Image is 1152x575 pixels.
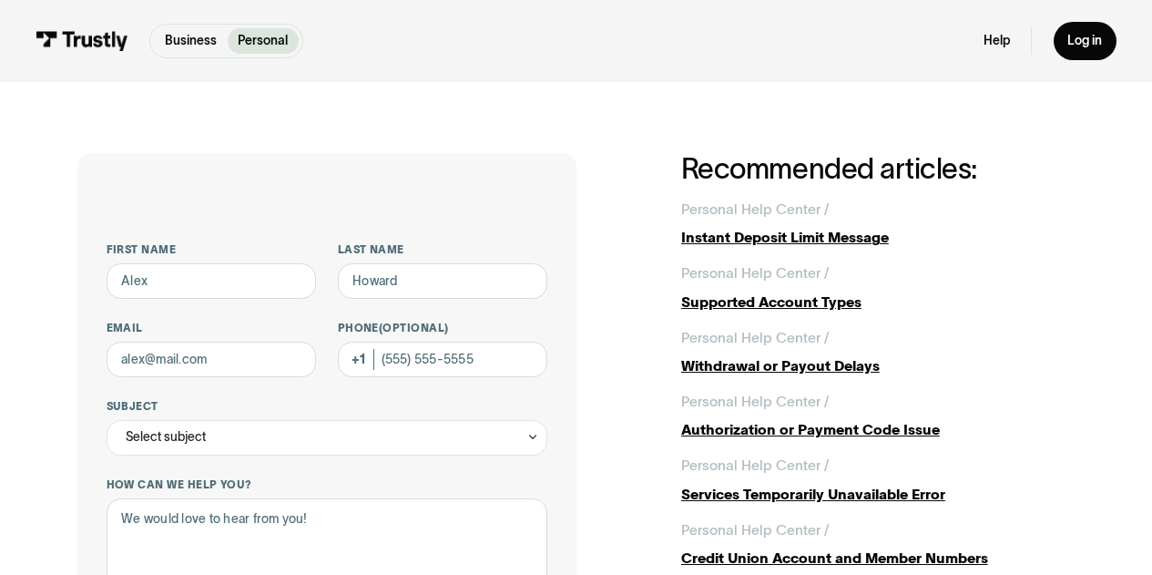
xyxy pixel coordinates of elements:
[681,199,829,220] div: Personal Help Center /
[681,519,1075,570] a: Personal Help Center /Credit Union Account and Member Numbers
[338,342,548,377] input: (555) 555-5555
[681,484,1075,505] div: Services Temporarily Unavailable Error
[36,31,128,50] img: Trustly Logo
[681,327,1075,377] a: Personal Help Center /Withdrawal or Payout Delays
[681,519,829,540] div: Personal Help Center /
[107,321,317,335] label: Email
[154,28,227,54] a: Business
[681,391,1075,441] a: Personal Help Center /Authorization or Payment Code Issue
[107,242,317,257] label: First name
[681,153,1075,184] h2: Recommended articles:
[338,321,548,335] label: Phone
[681,548,1075,569] div: Credit Union Account and Member Numbers
[228,28,299,54] a: Personal
[107,342,317,377] input: alex@mail.com
[681,199,1075,249] a: Personal Help Center /Instant Deposit Limit Message
[107,399,548,414] label: Subject
[126,426,206,447] div: Select subject
[338,263,548,299] input: Howard
[681,419,1075,440] div: Authorization or Payment Code Issue
[238,32,288,51] p: Personal
[1054,22,1116,59] a: Log in
[1067,33,1102,49] div: Log in
[681,292,1075,313] div: Supported Account Types
[681,262,1075,313] a: Personal Help Center /Supported Account Types
[681,391,829,412] div: Personal Help Center /
[681,227,1075,248] div: Instant Deposit Limit Message
[681,327,829,348] div: Personal Help Center /
[338,242,548,257] label: Last name
[984,33,1010,49] a: Help
[681,262,829,283] div: Personal Help Center /
[165,32,217,51] p: Business
[107,477,548,492] label: How can we help you?
[681,455,829,476] div: Personal Help Center /
[379,322,449,334] span: (Optional)
[681,455,1075,505] a: Personal Help Center /Services Temporarily Unavailable Error
[681,355,1075,376] div: Withdrawal or Payout Delays
[107,263,317,299] input: Alex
